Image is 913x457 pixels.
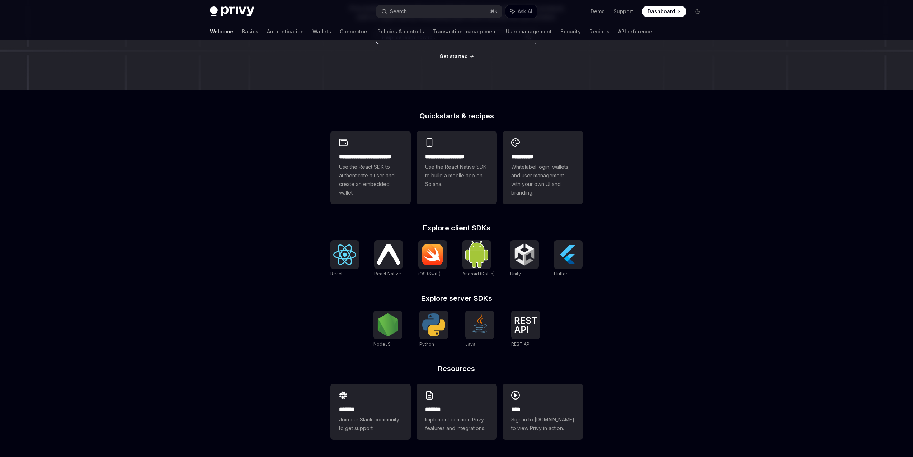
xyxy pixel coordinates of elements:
[210,6,254,17] img: dark logo
[340,23,369,40] a: Connectors
[422,313,445,336] img: Python
[465,311,494,348] a: JavaJava
[518,8,532,15] span: Ask AI
[560,23,581,40] a: Security
[465,341,475,347] span: Java
[618,23,652,40] a: API reference
[462,240,495,278] a: Android (Kotlin)Android (Kotlin)
[692,6,703,17] button: Toggle dark mode
[490,9,498,14] span: ⌘ K
[439,53,468,60] a: Get started
[419,311,448,348] a: PythonPython
[333,244,356,265] img: React
[589,23,610,40] a: Recipes
[339,163,402,197] span: Use the React SDK to authenticate a user and create an embedded wallet.
[503,384,583,440] a: ****Sign in to [DOMAIN_NAME] to view Privy in action.
[554,240,583,278] a: FlutterFlutter
[506,23,552,40] a: User management
[465,241,488,268] img: Android (Kotlin)
[330,295,583,302] h2: Explore server SDKs
[419,341,434,347] span: Python
[330,271,343,276] span: React
[330,240,359,278] a: ReactReact
[376,5,502,18] button: Search...⌘K
[418,240,447,278] a: iOS (Swift)iOS (Swift)
[417,384,497,440] a: **** **Implement common Privy features and integrations.
[330,384,411,440] a: **** **Join our Slack community to get support.
[513,243,536,266] img: Unity
[590,8,605,15] a: Demo
[462,271,495,276] span: Android (Kotlin)
[511,163,574,197] span: Whitelabel login, wallets, and user management with your own UI and branding.
[377,23,424,40] a: Policies & controls
[339,415,402,433] span: Join our Slack community to get support.
[330,224,583,232] h2: Explore client SDKs
[510,271,521,276] span: Unity
[312,23,331,40] a: Wallets
[425,415,488,433] span: Implement common Privy features and integrations.
[421,244,444,265] img: iOS (Swift)
[554,271,567,276] span: Flutter
[613,8,633,15] a: Support
[439,53,468,59] span: Get started
[267,23,304,40] a: Authentication
[511,311,540,348] a: REST APIREST API
[242,23,258,40] a: Basics
[510,240,539,278] a: UnityUnity
[433,23,497,40] a: Transaction management
[373,341,391,347] span: NodeJS
[373,311,402,348] a: NodeJSNodeJS
[418,271,441,276] span: iOS (Swift)
[330,112,583,120] h2: Quickstarts & recipes
[511,341,531,347] span: REST API
[374,271,401,276] span: React Native
[503,131,583,204] a: **** *****Whitelabel login, wallets, and user management with your own UI and branding.
[376,313,399,336] img: NodeJS
[648,8,675,15] span: Dashboard
[514,317,537,333] img: REST API
[505,5,537,18] button: Ask AI
[557,243,580,266] img: Flutter
[330,365,583,372] h2: Resources
[390,7,410,16] div: Search...
[425,163,488,188] span: Use the React Native SDK to build a mobile app on Solana.
[468,313,491,336] img: Java
[377,244,400,265] img: React Native
[511,415,574,433] span: Sign in to [DOMAIN_NAME] to view Privy in action.
[417,131,497,204] a: **** **** **** ***Use the React Native SDK to build a mobile app on Solana.
[642,6,686,17] a: Dashboard
[210,23,233,40] a: Welcome
[374,240,403,278] a: React NativeReact Native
